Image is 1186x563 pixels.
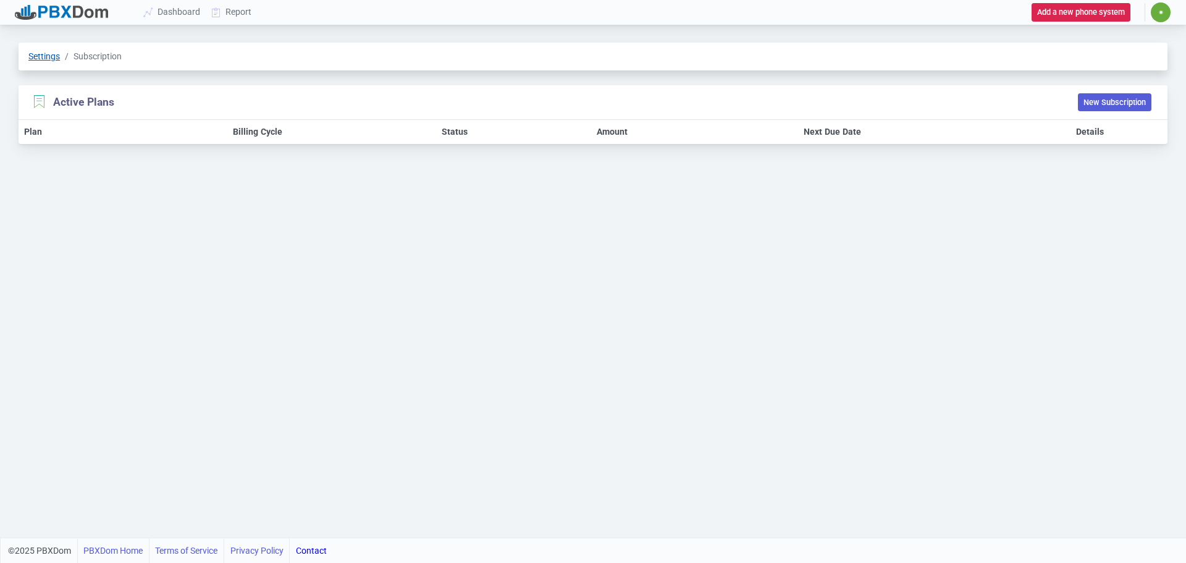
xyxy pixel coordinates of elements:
a: Report [206,1,258,23]
div: ©2025 PBXDom [8,538,327,563]
a: Privacy Policy [230,538,284,563]
th: Plan [19,120,134,144]
th: Status [381,120,529,144]
th: Next Due Date [696,120,969,144]
a: Add a new phone system [1022,7,1130,17]
section: Active Plans [31,94,114,110]
button: Add a new phone system [1032,3,1130,21]
button: ✷ [1150,2,1171,23]
th: Amount [529,120,696,144]
th: Billing Cycle [134,120,381,144]
a: Terms of Service [155,538,217,563]
a: Contact [296,538,327,563]
span: Subscription [60,50,122,63]
a: Settings [28,51,60,61]
nav: breadcrumb [19,43,1167,70]
th: Details [1012,120,1167,144]
span: ✷ [1158,9,1164,16]
button: New Subscription [1078,93,1151,111]
a: PBXDom Home [83,538,143,563]
a: Dashboard [138,1,206,23]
